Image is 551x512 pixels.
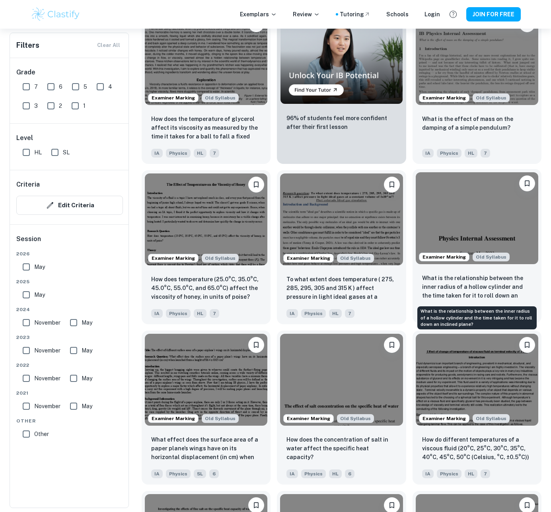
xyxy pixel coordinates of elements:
button: Please log in to bookmark exemplars [248,177,264,193]
span: 2024 [16,306,123,313]
span: IA [286,469,298,478]
h6: Filters [16,40,39,51]
span: 1 [83,101,86,110]
span: IA [151,309,163,318]
span: SL [194,469,206,478]
span: May [82,318,92,327]
span: Physics [437,469,461,478]
span: Old Syllabus [473,414,510,423]
span: Old Syllabus [473,93,510,102]
div: Starting from the May 2025 session, the Physics IA requirements have changed. It's OK to refer to... [473,93,510,102]
span: November [34,402,60,411]
span: May [82,402,92,411]
div: Starting from the May 2025 session, the Physics IA requirements have changed. It's OK to refer to... [473,253,510,261]
span: Physics [301,309,326,318]
span: 7 [481,149,490,158]
p: What effect does the surface area of a paper plane’s wings have on its horizontal displacement (i... [151,435,261,462]
span: HL [465,149,477,158]
img: Clastify logo [31,6,81,22]
img: Physics IA example thumbnail: What effect does the surface area of a p [145,334,267,426]
span: November [34,318,60,327]
span: IA [422,149,434,158]
a: Examiner MarkingStarting from the May 2025 session, the Physics IA requirements have changed. It'... [413,10,541,164]
img: Physics IA example thumbnail: How do different temperatures of a visco [416,334,538,426]
span: Examiner Marking [148,255,198,262]
span: Old Syllabus [202,93,239,102]
div: Starting from the May 2025 session, the Physics IA requirements have changed. It's OK to refer to... [473,414,510,423]
span: 7 [210,309,219,318]
span: 3 [34,101,38,110]
span: Physics [437,149,461,158]
span: May [82,346,92,355]
a: Examiner MarkingStarting from the May 2025 session, the Physics IA requirements have changed. It'... [142,170,271,324]
button: Please log in to bookmark exemplars [384,337,400,353]
span: November [34,374,60,383]
button: Please log in to bookmark exemplars [248,337,264,353]
span: Examiner Marking [148,94,198,101]
a: Examiner MarkingStarting from the May 2025 session, the Physics IA requirements have changed. It'... [142,10,271,164]
a: Examiner MarkingStarting from the May 2025 session, the Physics IA requirements have changed. It'... [413,331,541,485]
p: How do different temperatures of a viscous fluid (20°C, 25°C, 30°C, 35°C, 40°C, 45°C, 50°C (Celsi... [422,435,532,462]
div: Starting from the May 2025 session, the Physics IA requirements have changed. It's OK to refer to... [202,414,239,423]
a: Examiner MarkingStarting from the May 2025 session, the Physics IA requirements have changed. It'... [413,170,541,324]
a: Schools [386,10,409,19]
h6: Grade [16,68,123,77]
span: 2026 [16,250,123,257]
img: Physics IA example thumbnail: What is the effect of mass on the dampin [416,13,538,105]
img: Physics IA example thumbnail: How does temperature (25.0°C, 35.0°C, 45 [145,173,267,265]
span: Examiner Marking [419,94,469,101]
button: JOIN FOR FREE [466,7,521,21]
a: Examiner MarkingStarting from the May 2025 session, the Physics IA requirements have changed. It'... [277,170,406,324]
span: IA [151,149,163,158]
p: What is the effect of mass on the damping of a simple pendulum? [422,115,532,132]
span: Old Syllabus [202,254,239,263]
span: 2023 [16,334,123,341]
button: Please log in to bookmark exemplars [384,177,400,193]
span: Examiner Marking [148,415,198,422]
span: 4 [108,82,112,91]
span: 5 [84,82,87,91]
span: Physics [166,149,191,158]
p: How does the temperature of glycerol affect its viscosity as measured by the time it takes for a ... [151,115,261,142]
button: Please log in to bookmark exemplars [519,337,535,353]
div: Starting from the May 2025 session, the Physics IA requirements have changed. It's OK to refer to... [337,254,374,263]
span: IA [286,309,298,318]
p: Review [293,10,320,19]
img: Physics IA example thumbnail: To what extent does temperature ( 275, 2 [280,173,403,265]
span: Physics [301,469,326,478]
span: May [34,290,45,299]
div: Starting from the May 2025 session, the Physics IA requirements have changed. It's OK to refer to... [337,414,374,423]
img: Physics IA example thumbnail: What is the relationship between the inn [416,172,538,264]
span: 7 [481,469,490,478]
span: 7 [34,82,38,91]
span: 2021 [16,389,123,397]
span: 2 [59,101,62,110]
span: Physics [166,469,191,478]
span: Old Syllabus [202,414,239,423]
p: 96% of students feel more confident after their first lesson [286,114,396,131]
button: Help and Feedback [446,8,460,21]
span: Examiner Marking [284,255,333,262]
h6: Level [16,133,123,143]
div: Tutoring [340,10,370,19]
span: Old Syllabus [473,253,510,261]
span: 6 [209,469,219,478]
h6: Session [16,234,123,250]
span: HL [329,469,342,478]
span: 6 [59,82,62,91]
div: Starting from the May 2025 session, the Physics IA requirements have changed. It's OK to refer to... [202,254,239,263]
img: Physics IA example thumbnail: How does the temperature of glycerol aff [145,13,267,105]
a: Examiner MarkingStarting from the May 2025 session, the Physics IA requirements have changed. It'... [277,331,406,485]
span: HL [194,149,206,158]
span: 2025 [16,278,123,285]
p: Exemplars [240,10,277,19]
span: 7 [210,149,219,158]
span: 7 [345,309,354,318]
span: Examiner Marking [419,253,469,261]
span: HL [329,309,342,318]
h6: Criteria [16,180,40,189]
p: How does the concentration of salt in water affect the specific heat capacity? [286,435,396,461]
span: Examiner Marking [284,415,333,422]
